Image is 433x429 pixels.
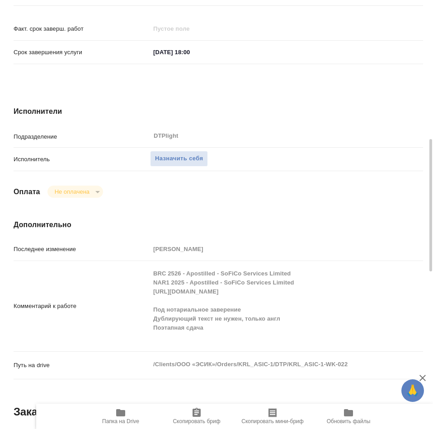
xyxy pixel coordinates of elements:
[173,418,220,424] span: Скопировать бриф
[83,404,159,429] button: Папка на Drive
[405,381,420,400] span: 🙏
[150,151,208,167] button: Назначить себя
[47,186,103,198] div: Не оплачена
[159,404,235,429] button: Скопировать бриф
[14,361,150,370] p: Путь на drive
[102,418,139,424] span: Папка на Drive
[14,302,150,311] p: Комментарий к работе
[14,24,150,33] p: Факт. срок заверш. работ
[150,357,423,372] textarea: /Clients/ООО «ЭСИК»/Orders/KRL_ASIC-1/DTP/KRL_ASIC-1-WK-022
[14,48,150,57] p: Срок завершения услуги
[14,187,40,197] h4: Оплата
[14,219,423,230] h4: Дополнительно
[14,106,423,117] h4: Исполнители
[155,154,203,164] span: Назначить себя
[150,242,423,256] input: Пустое поле
[52,188,92,196] button: Не оплачена
[150,266,423,345] textarea: BRC 2526 - Apostilled - SoFiCo Services Limited NAR1 2025 - Apostilled - SoFiCo Services Limited ...
[14,245,150,254] p: Последнее изменение
[241,418,303,424] span: Скопировать мини-бриф
[14,405,43,419] h2: Заказ
[150,22,229,35] input: Пустое поле
[401,379,424,402] button: 🙏
[14,132,150,141] p: Подразделение
[311,404,386,429] button: Обновить файлы
[150,46,229,59] input: ✎ Введи что-нибудь
[327,418,371,424] span: Обновить файлы
[14,155,150,164] p: Исполнитель
[235,404,311,429] button: Скопировать мини-бриф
